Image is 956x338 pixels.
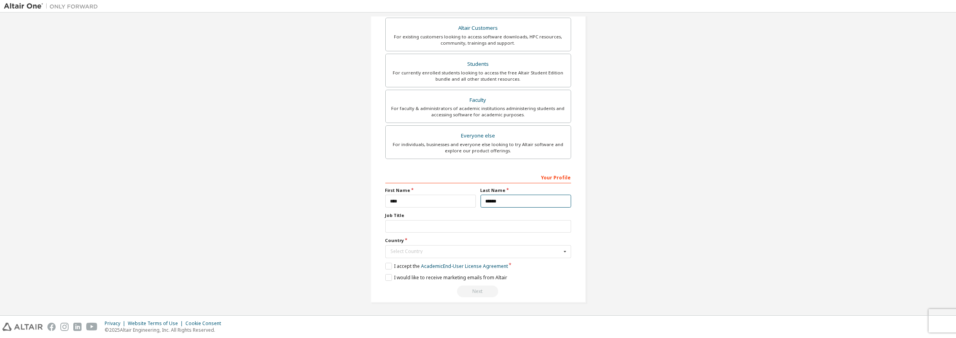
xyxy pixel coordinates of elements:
[390,70,566,82] div: For currently enrolled students looking to access the free Altair Student Edition bundle and all ...
[390,23,566,34] div: Altair Customers
[385,187,476,193] label: First Name
[4,2,102,10] img: Altair One
[47,323,56,331] img: facebook.svg
[105,320,128,327] div: Privacy
[390,59,566,70] div: Students
[385,237,571,244] label: Country
[390,141,566,154] div: For individuals, businesses and everyone else looking to try Altair software and explore our prod...
[60,323,69,331] img: instagram.svg
[390,130,566,141] div: Everyone else
[391,249,561,254] div: Select Country
[385,286,571,297] div: Read and acccept EULA to continue
[86,323,98,331] img: youtube.svg
[385,171,571,183] div: Your Profile
[73,323,82,331] img: linkedin.svg
[185,320,226,327] div: Cookie Consent
[385,263,508,269] label: I accept the
[385,212,571,219] label: Job Title
[390,34,566,46] div: For existing customers looking to access software downloads, HPC resources, community, trainings ...
[385,274,507,281] label: I would like to receive marketing emails from Altair
[390,105,566,118] div: For faculty & administrators of academic institutions administering students and accessing softwa...
[421,263,508,269] a: Academic End-User License Agreement
[128,320,185,327] div: Website Terms of Use
[481,187,571,193] label: Last Name
[390,95,566,106] div: Faculty
[2,323,43,331] img: altair_logo.svg
[105,327,226,333] p: © 2025 Altair Engineering, Inc. All Rights Reserved.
